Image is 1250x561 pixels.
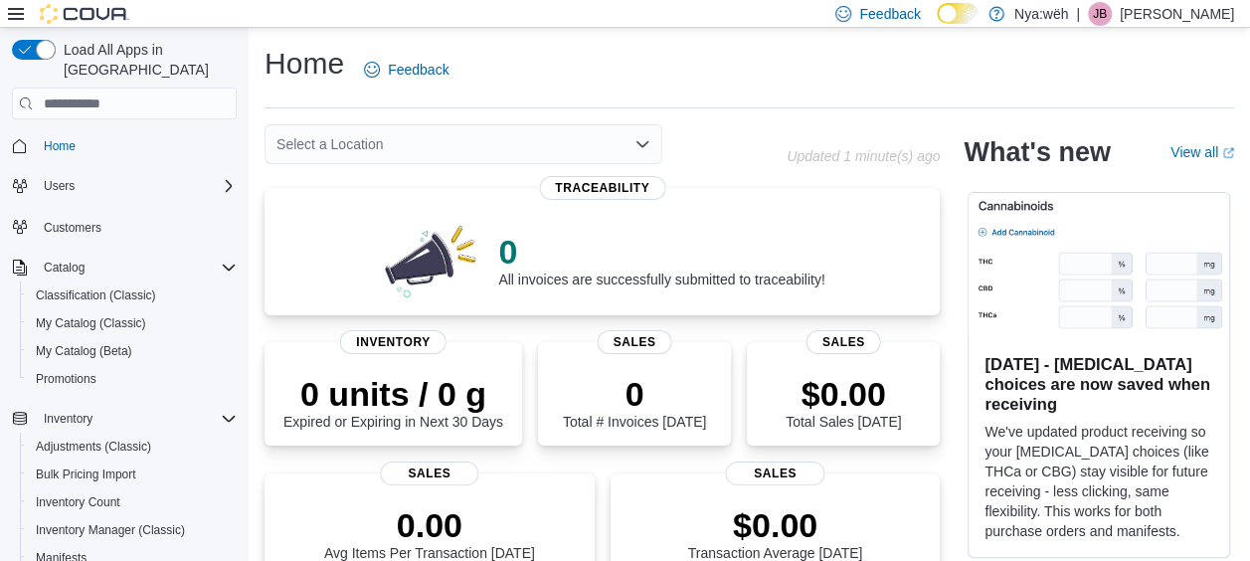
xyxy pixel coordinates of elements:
button: My Catalog (Beta) [20,337,245,365]
span: Catalog [44,260,85,276]
h3: [DATE] - [MEDICAL_DATA] choices are now saved when receiving [984,354,1213,414]
button: Users [36,174,83,198]
img: 0 [380,220,483,299]
a: Adjustments (Classic) [28,435,159,459]
a: Inventory Manager (Classic) [28,518,193,542]
span: Load All Apps in [GEOGRAPHIC_DATA] [56,40,237,80]
div: Expired or Expiring in Next 30 Days [283,374,503,430]
p: 0.00 [324,505,535,545]
span: Adjustments (Classic) [36,439,151,455]
button: Adjustments (Classic) [20,433,245,461]
span: Customers [36,214,237,239]
p: Updated 1 minute(s) ago [787,148,940,164]
span: Bulk Pricing Import [28,463,237,486]
a: Inventory Count [28,490,128,514]
span: Sales [806,330,881,354]
h1: Home [265,44,344,84]
span: Promotions [36,371,96,387]
a: Feedback [356,50,456,90]
a: My Catalog (Beta) [28,339,140,363]
span: Inventory Count [28,490,237,514]
p: [PERSON_NAME] [1120,2,1234,26]
button: Bulk Pricing Import [20,461,245,488]
span: My Catalog (Beta) [36,343,132,359]
span: Sales [598,330,672,354]
span: Inventory [36,407,237,431]
span: Home [36,133,237,158]
div: Avg Items Per Transaction [DATE] [324,505,535,561]
span: Traceability [539,176,665,200]
div: All invoices are successfully submitted to traceability! [498,232,824,287]
p: We've updated product receiving so your [MEDICAL_DATA] choices (like THCa or CBG) stay visible fo... [984,422,1213,541]
button: Promotions [20,365,245,393]
button: Users [4,172,245,200]
img: Cova [40,4,129,24]
a: Customers [36,216,109,240]
div: Total Sales [DATE] [786,374,901,430]
button: Inventory [4,405,245,433]
button: Inventory Count [20,488,245,516]
button: Catalog [4,254,245,281]
span: Classification (Classic) [36,287,156,303]
button: Inventory [36,407,100,431]
span: Bulk Pricing Import [36,467,136,482]
span: Feedback [388,60,448,80]
span: Users [36,174,237,198]
p: 0 units / 0 g [283,374,503,414]
button: Catalog [36,256,92,280]
a: Bulk Pricing Import [28,463,144,486]
span: Users [44,178,75,194]
span: Dark Mode [937,24,938,25]
span: My Catalog (Classic) [28,311,237,335]
span: Customers [44,220,101,236]
span: Inventory [340,330,446,354]
button: Home [4,131,245,160]
span: Inventory Manager (Classic) [28,518,237,542]
span: Adjustments (Classic) [28,435,237,459]
span: Inventory Count [36,494,120,510]
span: Inventory [44,411,92,427]
p: $0.00 [786,374,901,414]
button: Customers [4,212,245,241]
div: Total # Invoices [DATE] [563,374,706,430]
a: Classification (Classic) [28,283,164,307]
svg: External link [1222,147,1234,159]
span: Inventory Manager (Classic) [36,522,185,538]
div: Transaction Average [DATE] [688,505,863,561]
a: Home [36,134,84,158]
span: Catalog [36,256,237,280]
p: 0 [563,374,706,414]
span: JB [1093,2,1107,26]
a: My Catalog (Classic) [28,311,154,335]
p: | [1076,2,1080,26]
h2: What's new [964,136,1110,168]
span: Sales [380,462,478,485]
span: Promotions [28,367,237,391]
p: $0.00 [688,505,863,545]
span: Home [44,138,76,154]
button: Inventory Manager (Classic) [20,516,245,544]
button: My Catalog (Classic) [20,309,245,337]
div: Jenna Bristol [1088,2,1112,26]
a: View allExternal link [1170,144,1234,160]
span: My Catalog (Classic) [36,315,146,331]
span: My Catalog (Beta) [28,339,237,363]
p: Nya:wëh [1014,2,1068,26]
button: Open list of options [634,136,650,152]
span: Classification (Classic) [28,283,237,307]
button: Classification (Classic) [20,281,245,309]
input: Dark Mode [937,3,979,24]
p: 0 [498,232,824,272]
span: Feedback [859,4,920,24]
a: Promotions [28,367,104,391]
span: Sales [726,462,824,485]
